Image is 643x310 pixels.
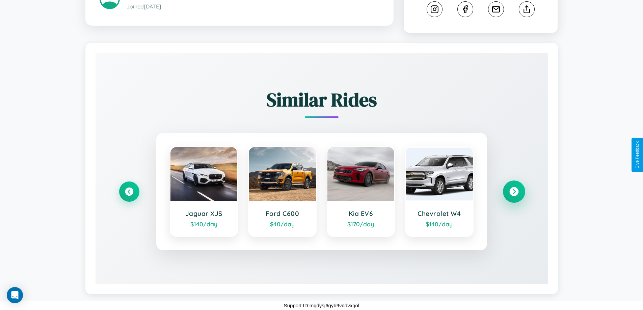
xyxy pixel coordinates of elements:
[412,209,466,218] h3: Chevrolet W4
[412,220,466,228] div: $ 140 /day
[256,220,309,228] div: $ 40 /day
[177,209,231,218] h3: Jaguar XJS
[170,146,238,237] a: Jaguar XJS$140/day
[119,87,524,113] h2: Similar Rides
[7,287,23,303] div: Open Intercom Messenger
[248,146,317,237] a: Ford C600$40/day
[256,209,309,218] h3: Ford C600
[177,220,231,228] div: $ 140 /day
[327,146,395,237] a: Kia EV6$170/day
[127,2,379,11] p: Joined [DATE]
[284,301,359,310] p: Support ID: mgdysj6gyb9vddvxqol
[334,209,388,218] h3: Kia EV6
[635,141,640,169] div: Give Feedback
[334,220,388,228] div: $ 170 /day
[405,146,474,237] a: Chevrolet W4$140/day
